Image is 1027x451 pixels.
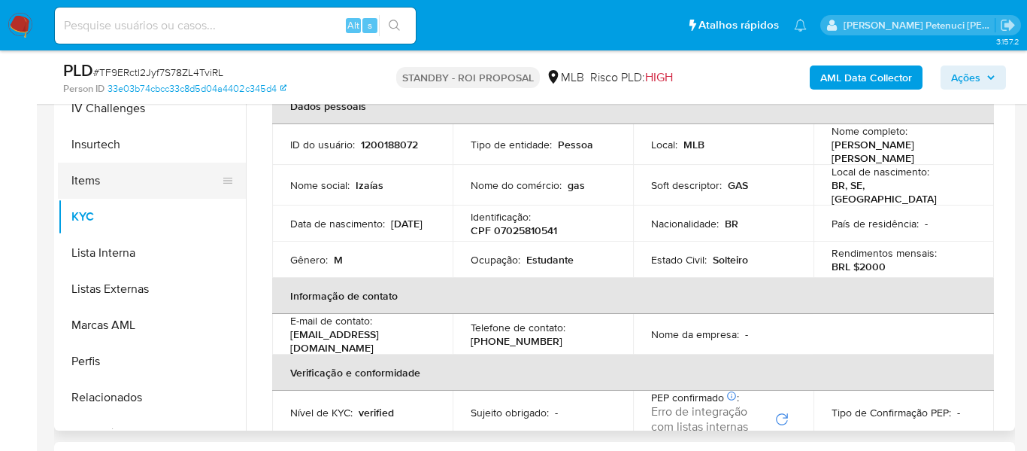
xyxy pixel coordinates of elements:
[832,217,919,230] p: País de residência :
[108,82,286,96] a: 33e03b74cbcc33c8d5d04a4402c345d4
[713,253,748,267] p: Solteiro
[725,217,738,230] p: BR
[546,69,584,86] div: MLB
[568,178,585,192] p: gas
[651,217,719,230] p: Nacionalidade :
[471,406,549,419] p: Sujeito obrigado :
[651,328,739,341] p: Nome da empresa :
[1000,17,1016,33] a: Sair
[347,18,359,32] span: Alt
[290,217,385,230] p: Data de nascimento :
[645,69,673,86] span: HIGH
[471,178,562,192] p: Nome do comércio :
[555,406,558,419] p: -
[651,391,739,404] p: PEP confirmado :
[698,17,779,33] span: Atalhos rápidos
[379,15,410,36] button: search-icon
[58,379,246,416] button: Relacionados
[728,178,748,192] p: GAS
[832,165,929,178] p: Local de nascimento :
[290,138,355,151] p: ID do usuário :
[359,406,394,419] p: verified
[794,19,807,32] a: Notificações
[290,178,350,192] p: Nome social :
[683,138,704,151] p: MLB
[810,66,922,90] button: AML Data Collector
[526,253,574,267] p: Estudante
[651,404,771,434] span: Erro de integração com listas internas
[471,138,552,151] p: Tipo de entidade :
[58,271,246,307] button: Listas Externas
[951,66,980,90] span: Ações
[58,90,246,126] button: IV Challenges
[58,235,246,271] button: Lista Interna
[63,82,105,96] b: Person ID
[832,138,970,165] p: [PERSON_NAME] [PERSON_NAME]
[58,163,234,199] button: Items
[832,178,970,206] p: BR, SE, [GEOGRAPHIC_DATA]
[925,217,928,230] p: -
[290,253,328,267] p: Gênero :
[356,178,383,192] p: Izaías
[471,224,557,237] p: CPF 07025810541
[471,321,565,334] p: Telefone de contato :
[832,124,907,138] p: Nome completo :
[590,69,673,86] span: Risco PLD:
[58,199,246,235] button: KYC
[55,16,416,35] input: Pesquise usuários ou casos...
[290,328,429,355] p: [EMAIL_ADDRESS][DOMAIN_NAME]
[396,67,540,88] p: STANDBY - ROI PROPOSAL
[996,35,1019,47] span: 3.157.2
[651,253,707,267] p: Estado Civil :
[58,126,246,163] button: Insurtech
[471,334,562,348] p: [PHONE_NUMBER]
[471,253,520,267] p: Ocupação :
[368,18,372,32] span: s
[651,178,722,192] p: Soft descriptor :
[361,138,418,151] p: 1200188072
[832,246,937,260] p: Rendimentos mensais :
[63,58,93,82] b: PLD
[957,406,960,419] p: -
[471,210,531,224] p: Identificação :
[290,406,353,419] p: Nível de KYC :
[941,66,1006,90] button: Ações
[58,343,246,379] button: Perfis
[272,88,994,124] th: Dados pessoais
[832,406,951,419] p: Tipo de Confirmação PEP :
[334,253,343,267] p: M
[745,328,748,341] p: -
[93,65,223,80] span: # TF9ERctI2Jyf7S78ZL4TviRL
[391,217,423,230] p: [DATE]
[290,314,372,328] p: E-mail de contato :
[272,355,994,391] th: Verificação e conformidade
[774,412,789,427] button: Tentar novamente
[58,307,246,343] button: Marcas AML
[844,18,995,32] p: giovanna.petenuci@mercadolivre.com
[832,260,886,273] p: BRL $2000
[558,138,593,151] p: Pessoa
[272,278,994,314] th: Informação de contato
[820,66,912,90] b: AML Data Collector
[651,138,677,151] p: Local :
